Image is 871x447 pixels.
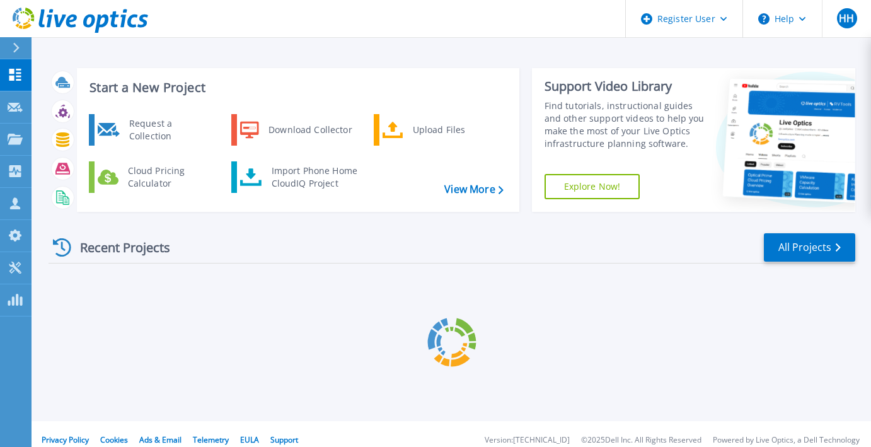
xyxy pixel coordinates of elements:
[42,434,89,445] a: Privacy Policy
[89,161,218,193] a: Cloud Pricing Calculator
[839,13,854,23] span: HH
[193,434,229,445] a: Telemetry
[407,117,500,142] div: Upload Files
[545,174,640,199] a: Explore Now!
[240,434,259,445] a: EULA
[581,436,701,444] li: © 2025 Dell Inc. All Rights Reserved
[444,183,503,195] a: View More
[262,117,357,142] div: Download Collector
[122,165,215,190] div: Cloud Pricing Calculator
[764,233,855,262] a: All Projects
[270,434,298,445] a: Support
[89,114,218,146] a: Request a Collection
[231,114,361,146] a: Download Collector
[374,114,503,146] a: Upload Files
[123,117,215,142] div: Request a Collection
[485,436,570,444] li: Version: [TECHNICAL_ID]
[49,232,187,263] div: Recent Projects
[100,434,128,445] a: Cookies
[265,165,364,190] div: Import Phone Home CloudIQ Project
[545,78,706,95] div: Support Video Library
[89,81,503,95] h3: Start a New Project
[139,434,182,445] a: Ads & Email
[713,436,860,444] li: Powered by Live Optics, a Dell Technology
[545,100,706,150] div: Find tutorials, instructional guides and other support videos to help you make the most of your L...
